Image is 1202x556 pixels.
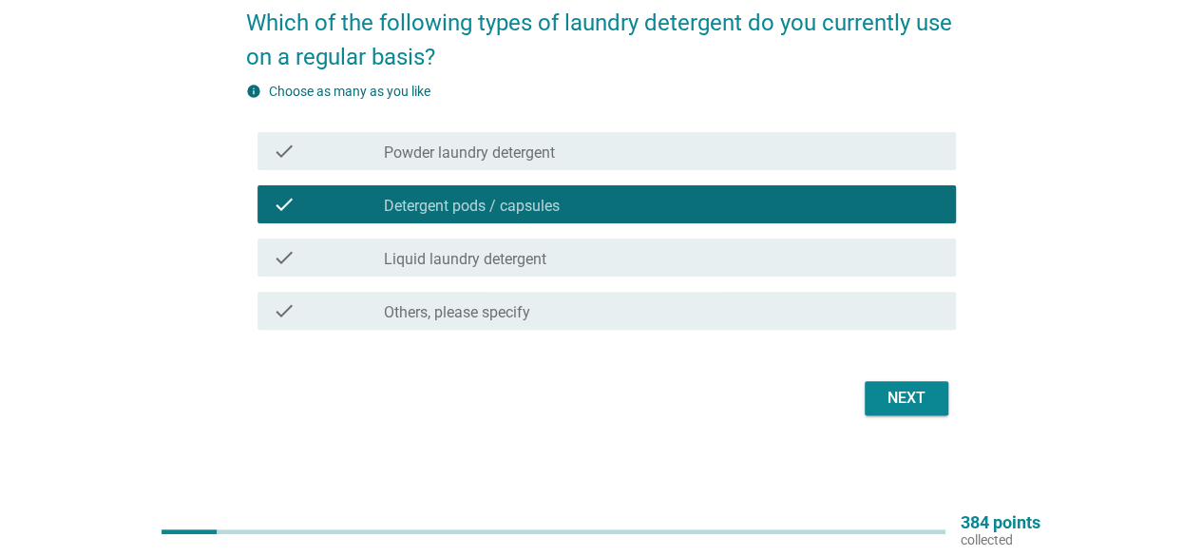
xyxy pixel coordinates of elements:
[880,387,933,410] div: Next
[273,193,296,216] i: check
[384,250,546,269] label: Liquid laundry detergent
[384,144,555,163] label: Powder laundry detergent
[273,299,296,322] i: check
[269,84,430,99] label: Choose as many as you like
[384,197,560,216] label: Detergent pods / capsules
[384,303,530,322] label: Others, please specify
[961,514,1040,531] p: 384 points
[273,246,296,269] i: check
[865,381,948,415] button: Next
[246,84,261,99] i: info
[273,140,296,163] i: check
[961,531,1040,548] p: collected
